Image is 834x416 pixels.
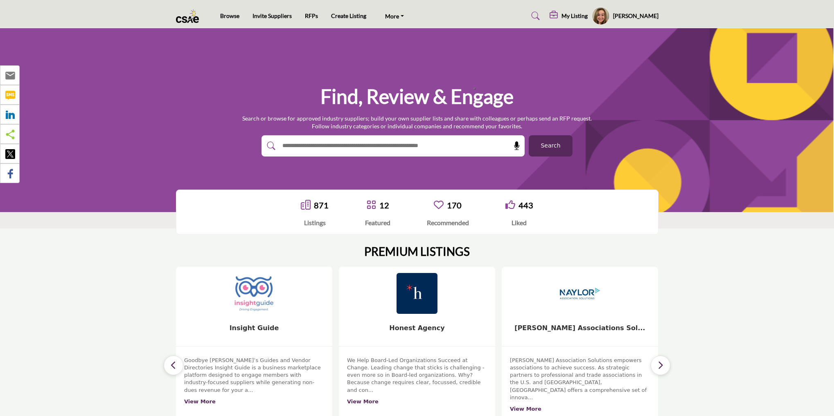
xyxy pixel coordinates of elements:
a: RFPs [305,12,318,19]
button: Search [529,135,573,157]
a: 12 [379,200,389,210]
a: 170 [447,200,462,210]
a: Search [523,9,545,22]
img: Insight Guide [234,273,275,314]
button: Show hide supplier dropdown [592,7,610,25]
span: Search [541,141,560,150]
div: Goodbye [PERSON_NAME]’s Guides and Vendor Directories Insight Guide is a business marketplace pla... [184,357,324,413]
a: Go to Featured [366,200,376,211]
a: Browse [220,12,239,19]
h1: Find, Review & Engage [320,84,514,109]
div: Featured [365,218,390,228]
h5: My Listing [561,12,588,20]
a: [PERSON_NAME] Associations Sol... [514,324,645,332]
a: Create Listing [331,12,366,19]
div: Liked [505,218,533,228]
img: Naylor Associations Sol... [559,273,600,314]
a: 871 [314,200,329,210]
div: My Listing [550,11,588,21]
a: View More [510,406,541,412]
a: View More [347,398,379,405]
p: Search or browse for approved industry suppliers; build your own supplier lists and share with co... [242,114,592,130]
img: Site Logo [176,9,203,23]
div: Recommended [427,218,469,228]
h2: PREMIUM LISTINGS [364,245,470,259]
a: Go to Recommended [434,200,444,211]
img: Honest Agency [397,273,437,314]
b: Naylor Associations Sol... [514,324,645,332]
a: More [379,10,410,22]
a: Invite Suppliers [252,12,292,19]
a: Insight Guide [230,324,279,332]
a: View More [184,398,216,405]
h5: [PERSON_NAME] [613,12,658,20]
i: Go to Liked [505,200,515,210]
div: We Help Board-Led Organizations Succeed at Change. Leading change that sticks is challenging - ev... [347,357,487,413]
div: [PERSON_NAME] Association Solutions empowers associations to achieve success. As strategic partne... [510,357,650,413]
a: Honest Agency [389,324,444,332]
a: 443 [518,200,533,210]
div: Listings [301,218,329,228]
